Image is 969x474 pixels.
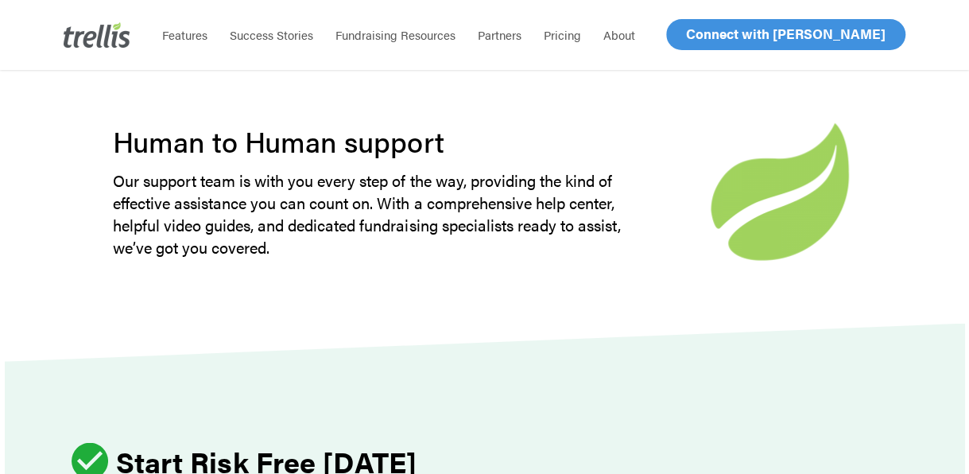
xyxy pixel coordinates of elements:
span: About [603,26,635,43]
a: Partners [467,27,533,43]
a: Connect with [PERSON_NAME] [666,19,905,50]
span: Pricing [544,26,581,43]
img: Trellis [64,22,130,48]
p: Our support team is with you every step of the way, providing the kind of effective assistance yo... [113,169,645,258]
img: Trellis Site Icon [703,116,856,269]
a: About [592,27,646,43]
span: Success Stories [230,26,313,43]
a: Fundraising Resources [324,27,467,43]
a: Pricing [533,27,592,43]
h2: Human to Human support [113,126,645,157]
span: Connect with [PERSON_NAME] [686,24,886,43]
a: Features [151,27,219,43]
span: Features [162,26,207,43]
span: Fundraising Resources [335,26,455,43]
span: Partners [478,26,521,43]
a: Success Stories [219,27,324,43]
